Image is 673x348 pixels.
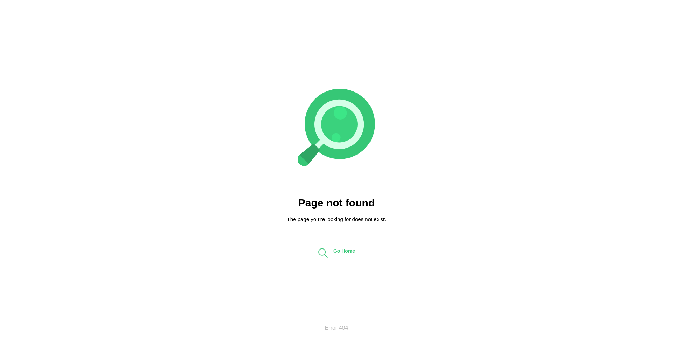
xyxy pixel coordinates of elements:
img: 404.svg [298,89,375,166]
p: Go Home [328,246,355,255]
p: Page not found [298,199,375,206]
a: Go Home [318,246,355,260]
p: The page you’re looking for does not exist. [287,216,386,223]
img: go-home.svg [318,246,328,260]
